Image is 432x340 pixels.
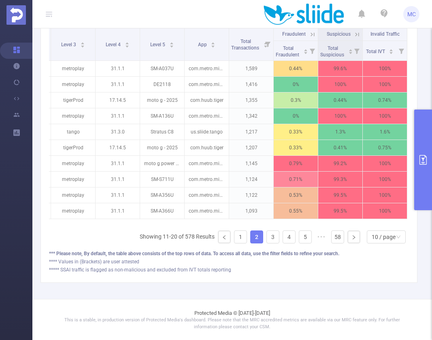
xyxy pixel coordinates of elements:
[229,187,273,203] p: 1,122
[389,51,394,53] i: icon: caret-down
[49,250,409,257] div: *** Please note, By default, the table above consists of the top rows of data. To access all data...
[106,42,122,47] span: Level 4
[318,61,362,76] p: 99.6%
[363,140,407,155] p: 0.75%
[372,231,396,243] div: 10 / page
[169,41,174,46] div: Sort
[169,41,174,43] i: icon: caret-up
[332,231,344,243] a: 58
[351,235,356,240] i: icon: right
[140,61,184,76] p: SM-A037U
[315,230,328,243] li: Next 5 Pages
[274,203,318,219] p: 0.55%
[96,203,140,219] p: 31.1.1
[299,230,312,243] li: 5
[229,156,273,171] p: 1,145
[283,231,295,243] a: 4
[185,203,229,219] p: com.metro.minus1
[363,187,407,203] p: 100%
[282,31,306,37] span: Fraudulent
[276,45,300,58] span: Total Fraudulent
[185,108,229,124] p: com.metro.minus1
[51,140,95,155] p: tigerProd
[318,172,362,187] p: 99.3%
[49,266,409,273] div: ***** SSAI traffic is flagged as non-malicious and excluded from IVT totals reporting
[169,44,174,47] i: icon: caret-down
[363,61,407,76] p: 100%
[198,42,208,47] span: App
[318,187,362,203] p: 99.5%
[318,124,362,140] p: 1.3%
[303,51,308,53] i: icon: caret-down
[229,203,273,219] p: 1,093
[229,108,273,124] p: 1,342
[274,124,318,140] p: 0.33%
[318,77,362,92] p: 100%
[274,156,318,171] p: 0.79%
[49,258,409,265] div: **** Values in (Brackets) are user attested
[222,235,227,240] i: icon: left
[363,77,407,92] p: 100%
[348,48,353,50] i: icon: caret-up
[140,140,184,155] p: moto g - 2025
[315,230,328,243] span: •••
[185,124,229,140] p: us.sliide.tango
[363,108,407,124] p: 100%
[283,230,296,243] li: 4
[96,172,140,187] p: 31.1.1
[51,124,95,140] p: tango
[211,44,215,47] i: icon: caret-down
[185,93,229,108] p: com.huub.tiger
[266,230,279,243] li: 3
[51,187,95,203] p: metroplay
[363,203,407,219] p: 100%
[140,108,184,124] p: SM-A136U
[80,44,85,47] i: icon: caret-down
[185,77,229,92] p: com.metro.minus1
[185,61,229,76] p: com.metro.minus1
[274,140,318,155] p: 0.33%
[274,187,318,203] p: 0.53%
[229,172,273,187] p: 1,124
[327,31,351,37] span: Suspicious
[370,31,400,37] span: Invalid Traffic
[306,41,318,60] i: Filter menu
[140,93,184,108] p: moto g - 2025
[51,77,95,92] p: metroplay
[274,61,318,76] p: 0.44%
[61,42,77,47] span: Level 3
[185,187,229,203] p: com.metro.minus1
[229,61,273,76] p: 1,589
[274,93,318,108] p: 0.3%
[140,203,184,219] p: SM-A366U
[229,124,273,140] p: 1,217
[140,172,184,187] p: SM-S711U
[318,203,362,219] p: 99.5%
[234,231,247,243] a: 1
[234,230,247,243] li: 1
[140,124,184,140] p: Stratus C8
[96,156,140,171] p: 31.1.1
[140,77,184,92] p: DE2118
[274,108,318,124] p: 0%
[96,61,140,76] p: 31.1.1
[185,140,229,155] p: com.huub.tiger
[218,230,231,243] li: Previous Page
[125,41,129,43] i: icon: caret-up
[51,93,95,108] p: tigerProd
[363,93,407,108] p: 0.74%
[351,41,362,60] i: Filter menu
[299,231,311,243] a: 5
[211,41,215,43] i: icon: caret-up
[320,45,345,58] span: Total Suspicious
[396,235,401,240] i: icon: down
[96,93,140,108] p: 17.14.5
[318,156,362,171] p: 99.2%
[140,187,184,203] p: SM-A356U
[96,187,140,203] p: 31.1.1
[347,230,360,243] li: Next Page
[274,172,318,187] p: 0.71%
[185,172,229,187] p: com.metro.minus1
[96,108,140,124] p: 31.1.1
[51,172,95,187] p: metroplay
